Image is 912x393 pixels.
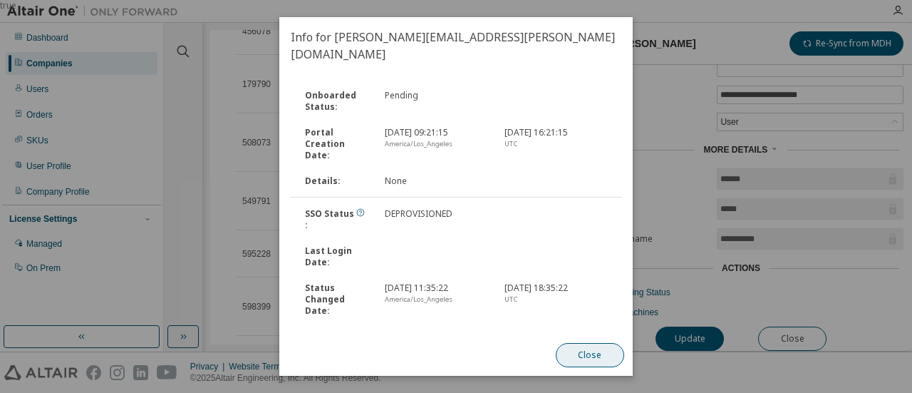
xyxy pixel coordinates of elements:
div: [DATE] 09:21:15 [376,127,496,161]
div: Status Changed Date : [296,282,376,317]
div: America/Los_Angeles [385,138,487,150]
div: America/Los_Angeles [385,294,487,305]
div: Last Login Date : [296,245,376,268]
div: Pending [376,90,496,113]
div: Onboarded Status : [296,90,376,113]
div: Details : [296,175,376,187]
div: SSO Status : [296,208,376,231]
button: Close [556,343,624,367]
div: Portal Creation Date : [296,127,376,161]
div: [DATE] 16:21:15 [496,127,616,161]
div: [DATE] 11:35:22 [376,282,496,317]
div: UTC [504,294,607,305]
div: DEPROVISIONED [376,208,496,231]
div: [DATE] 18:35:22 [496,282,616,317]
div: UTC [504,138,607,150]
h2: Info for [PERSON_NAME][EMAIL_ADDRESS][PERSON_NAME][DOMAIN_NAME] [279,17,633,74]
div: None [376,175,496,187]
